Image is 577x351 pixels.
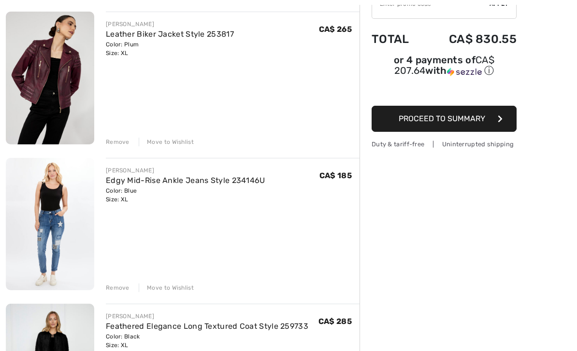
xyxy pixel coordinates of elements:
div: [PERSON_NAME] [106,166,265,175]
span: CA$ 207.64 [394,54,494,76]
div: Move to Wishlist [139,283,194,292]
div: [PERSON_NAME] [106,20,234,28]
span: CA$ 265 [319,25,352,34]
td: CA$ 830.55 [423,23,517,56]
a: Feathered Elegance Long Textured Coat Style 259733 [106,322,308,331]
span: Proceed to Summary [399,114,485,123]
div: Color: Black Size: XL [106,332,308,350]
div: Remove [106,138,130,146]
img: Leather Biker Jacket Style 253817 [6,12,94,144]
a: Edgy Mid-Rise Ankle Jeans Style 234146U [106,176,265,185]
div: or 4 payments ofCA$ 207.64withSezzle Click to learn more about Sezzle [372,56,517,81]
iframe: PayPal-paypal [372,81,517,102]
div: Move to Wishlist [139,138,194,146]
div: or 4 payments of with [372,56,517,77]
span: CA$ 285 [318,317,352,326]
div: Color: Plum Size: XL [106,40,234,57]
img: Sezzle [447,68,482,76]
div: Duty & tariff-free | Uninterrupted shipping [372,140,517,149]
img: Edgy Mid-Rise Ankle Jeans Style 234146U [6,158,94,291]
div: [PERSON_NAME] [106,312,308,321]
div: Remove [106,283,130,292]
span: CA$ 185 [319,171,352,180]
a: Leather Biker Jacket Style 253817 [106,29,234,39]
td: Total [372,23,423,56]
div: Color: Blue Size: XL [106,186,265,204]
button: Proceed to Summary [372,106,517,132]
